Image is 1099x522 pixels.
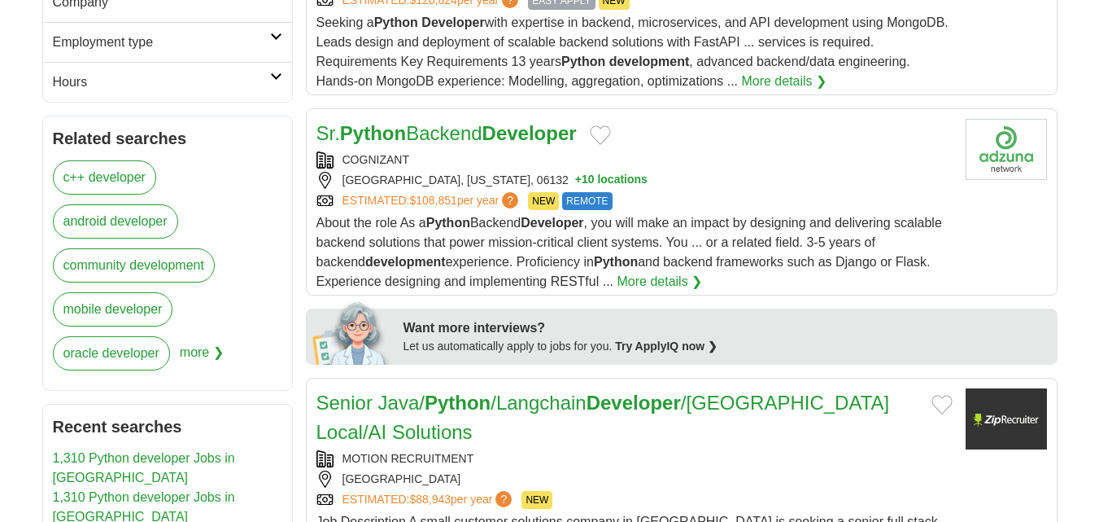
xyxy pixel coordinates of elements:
[426,216,470,230] strong: Python
[53,451,235,485] a: 1,310 Python developer Jobs in [GEOGRAPHIC_DATA]
[562,192,612,210] span: REMOTE
[340,122,406,144] strong: Python
[502,192,518,208] span: ?
[966,119,1047,180] img: Cognizant logo
[482,122,577,144] strong: Developer
[615,340,717,353] a: Try ApplyIQ now ❯
[53,72,270,92] h2: Hours
[594,255,638,269] strong: Python
[374,15,418,29] strong: Python
[521,216,583,230] strong: Developer
[609,55,690,68] strong: development
[316,450,953,467] div: MOTION RECRUITMENT
[53,160,156,195] a: c++ developer
[931,395,953,415] button: Add to favorite jobs
[365,255,446,269] strong: development
[409,493,451,506] span: $88,943
[43,22,292,62] a: Employment type
[342,192,522,210] a: ESTIMATED:$108,851per year?
[575,172,648,189] button: +10 locations
[521,491,552,509] span: NEW
[575,172,582,189] span: +
[312,300,391,365] img: apply-iq-scientist.png
[53,126,282,151] h2: Related searches
[587,392,681,414] strong: Developer
[53,204,178,239] a: android developer
[316,392,890,443] a: Senior Java/Python/LangchainDeveloper/[GEOGRAPHIC_DATA] Local/AI Solutions
[421,15,484,29] strong: Developer
[53,415,282,439] h2: Recent searches
[316,172,953,189] div: [GEOGRAPHIC_DATA], [US_STATE], 06132
[495,491,512,507] span: ?
[53,248,215,283] a: community development
[617,272,702,292] a: More details ❯
[403,318,1048,338] div: Want more interviews?
[425,392,491,414] strong: Python
[409,194,456,207] span: $108,851
[342,491,516,509] a: ESTIMATED:$88,943per year?
[53,292,173,327] a: mobile developer
[966,388,1047,450] img: Company logo
[561,55,605,68] strong: Python
[590,125,611,145] button: Add to favorite jobs
[53,336,170,371] a: oracle developer
[316,15,949,88] span: Seeking a with expertise in backend, microservices, and API development using MongoDB. Leads desi...
[316,122,577,144] a: Sr.PythonBackendDeveloper
[43,62,292,102] a: Hours
[180,336,224,380] span: more ❯
[53,33,270,52] h2: Employment type
[403,338,1048,355] div: Let us automatically apply to jobs for you.
[528,192,559,210] span: NEW
[316,216,942,288] span: About the role As a Backend , you will make an impact by designing and delivering scalable backen...
[741,72,826,91] a: More details ❯
[342,153,409,166] a: COGNIZANT
[316,471,953,488] div: [GEOGRAPHIC_DATA]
